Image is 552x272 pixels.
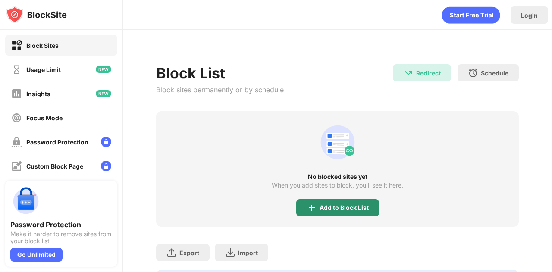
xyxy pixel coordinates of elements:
[11,161,22,172] img: customize-block-page-off.svg
[26,163,83,170] div: Custom Block Page
[442,6,500,24] div: animation
[10,220,112,229] div: Password Protection
[26,90,50,97] div: Insights
[11,64,22,75] img: time-usage-off.svg
[11,113,22,123] img: focus-off.svg
[26,66,61,73] div: Usage Limit
[10,231,112,244] div: Make it harder to remove sites from your block list
[96,66,111,73] img: new-icon.svg
[179,249,199,256] div: Export
[10,186,41,217] img: push-password-protection.svg
[272,182,403,189] div: When you add sites to block, you’ll see it here.
[26,138,88,146] div: Password Protection
[26,114,63,122] div: Focus Mode
[521,12,538,19] div: Login
[416,69,441,77] div: Redirect
[6,6,67,23] img: logo-blocksite.svg
[156,85,284,94] div: Block sites permanently or by schedule
[11,88,22,99] img: insights-off.svg
[11,40,22,51] img: block-on.svg
[101,137,111,147] img: lock-menu.svg
[26,42,59,49] div: Block Sites
[11,137,22,147] img: password-protection-off.svg
[317,122,358,163] div: animation
[481,69,508,77] div: Schedule
[156,64,284,82] div: Block List
[238,249,258,256] div: Import
[10,248,63,262] div: Go Unlimited
[96,90,111,97] img: new-icon.svg
[101,161,111,171] img: lock-menu.svg
[156,173,519,180] div: No blocked sites yet
[320,204,369,211] div: Add to Block List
